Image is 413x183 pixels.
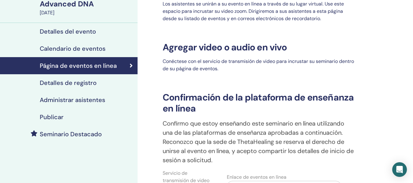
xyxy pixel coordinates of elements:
h4: Página de eventos en línea [40,62,117,69]
h4: Detalles de registro [40,79,97,86]
h4: Seminario Destacado [40,130,102,138]
h3: Confirmación de la plataforma de enseñanza en línea [159,92,359,114]
p: Los asistentes se unirán a su evento en línea a través de su lugar virtual. Use este espacio para... [159,0,359,22]
p: Confirmo que estoy enseñando este seminario en línea utilizando una de las plataformas de enseñan... [159,119,359,165]
label: Enlace de eventos en línea [227,174,286,181]
h3: Agregar video o audio en vivo [159,42,359,53]
h4: Calendario de eventos [40,45,105,52]
h4: Detalles del evento [40,28,96,35]
h4: Publicar [40,113,64,121]
p: Conéctese con el servicio de transmisión de video para incrustar su seminario dentro de su página... [159,58,359,72]
div: [DATE] [40,9,134,16]
div: Open Intercom Messenger [392,162,407,177]
h4: Administrar asistentes [40,96,105,104]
